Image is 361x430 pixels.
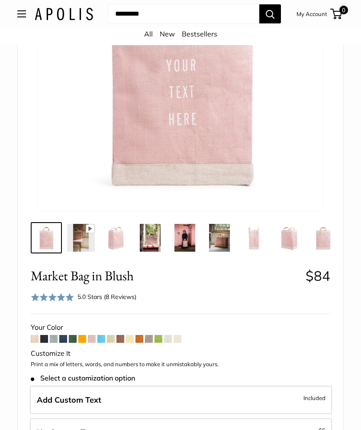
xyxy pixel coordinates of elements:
a: 0 [331,9,342,19]
a: description_Our first Blush Market Bag [31,222,62,253]
a: Market Bag in Blush [273,222,304,253]
span: Market Bag in Blush [31,268,299,284]
p: Print a mix of letters, words, and numbers to make it unmistakably yours. [31,360,330,369]
a: My Account [297,9,327,19]
img: Market Bag in Blush [102,224,129,252]
img: description_Seal of authenticity printed on the backside of every bag. [309,224,337,252]
span: 0 [339,6,348,14]
a: description_Seal of authenticity printed on the backside of every bag. [308,222,339,253]
span: $84 [306,267,330,284]
a: Bestsellers [182,30,217,38]
span: Select a customization option [31,374,135,382]
a: All [144,30,153,38]
a: New [160,30,175,38]
img: Market Bag in Blush [275,224,303,252]
input: Search... [108,4,259,23]
button: Open menu [17,10,26,17]
div: Your Color [31,321,330,334]
img: Market Bag in Blush [67,224,95,252]
button: Search [259,4,281,23]
a: description_Effortless style wherever you go [169,222,200,253]
img: Apolis [35,8,93,20]
span: Included [303,393,326,403]
img: description_Our first Blush Market Bag [32,224,60,252]
span: Add Custom Text [37,395,101,405]
div: 5.0 Stars (8 Reviews) [77,292,136,302]
img: Market Bag in Blush [136,224,164,252]
a: Market Bag in Blush [204,222,235,253]
img: description_Effortless style wherever you go [171,224,199,252]
a: Market Bag in Blush [135,222,166,253]
div: Customize It [31,347,330,360]
label: Add Custom Text [30,386,332,414]
img: Market Bag in Blush [206,224,233,252]
a: Market Bag in Blush [65,222,97,253]
div: 5.0 Stars (8 Reviews) [31,291,136,303]
a: Market Bag in Blush [100,222,131,253]
a: Market Bag in Blush [239,222,270,253]
img: Market Bag in Blush [240,224,268,252]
